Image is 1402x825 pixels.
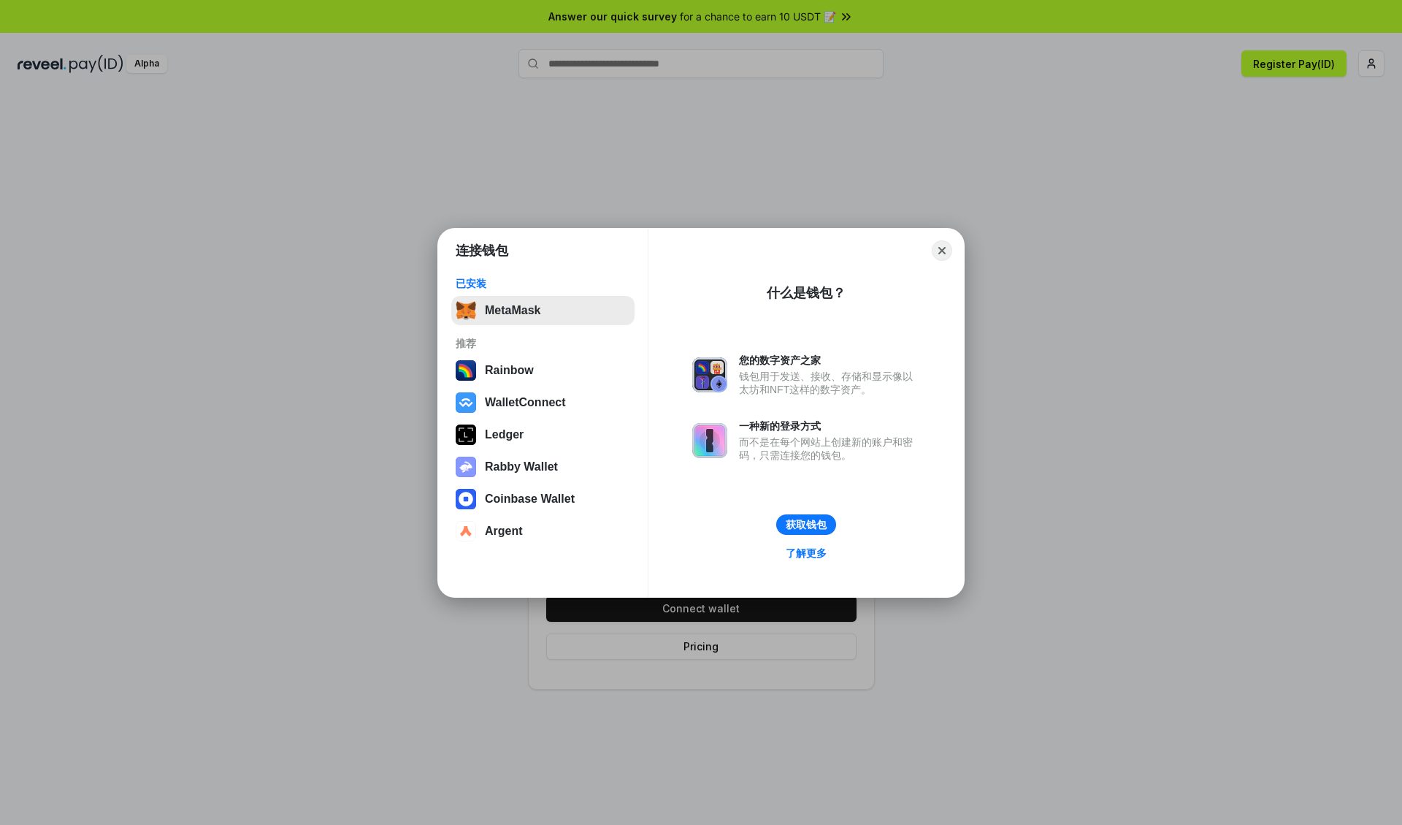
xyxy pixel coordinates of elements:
[485,460,558,474] div: Rabby Wallet
[456,489,476,509] img: svg+xml,%3Csvg%20width%3D%2228%22%20height%3D%2228%22%20viewBox%3D%220%200%2028%2028%22%20fill%3D...
[485,493,575,506] div: Coinbase Wallet
[776,514,836,535] button: 获取钱包
[739,370,920,396] div: 钱包用于发送、接收、存储和显示像以太坊和NFT这样的数字资产。
[767,284,846,302] div: 什么是钱包？
[932,240,952,261] button: Close
[456,337,630,350] div: 推荐
[456,392,476,413] img: svg+xml,%3Csvg%20width%3D%2228%22%20height%3D%2228%22%20viewBox%3D%220%200%2028%2028%22%20fill%3D...
[485,304,540,317] div: MetaMask
[456,300,476,321] img: svg+xml,%3Csvg%20fill%3D%22none%22%20height%3D%2233%22%20viewBox%3D%220%200%2035%2033%22%20width%...
[451,420,635,449] button: Ledger
[451,388,635,417] button: WalletConnect
[451,296,635,325] button: MetaMask
[739,354,920,367] div: 您的数字资产之家
[451,356,635,385] button: Rainbow
[739,436,920,462] div: 而不是在每个网站上创建新的账户和密码，只需连接您的钱包。
[739,419,920,433] div: 一种新的登录方式
[485,396,566,409] div: WalletConnect
[692,357,727,392] img: svg+xml,%3Csvg%20xmlns%3D%22http%3A%2F%2Fwww.w3.org%2F2000%2Fsvg%22%20fill%3D%22none%22%20viewBox...
[456,521,476,541] img: svg+xml,%3Csvg%20width%3D%2228%22%20height%3D%2228%22%20viewBox%3D%220%200%2028%2028%22%20fill%3D...
[456,242,508,259] h1: 连接钱包
[451,452,635,482] button: Rabby Wallet
[456,457,476,477] img: svg+xml,%3Csvg%20xmlns%3D%22http%3A%2F%2Fwww.w3.org%2F2000%2Fsvg%22%20fill%3D%22none%22%20viewBox...
[786,518,827,531] div: 获取钱包
[485,428,524,441] div: Ledger
[456,277,630,290] div: 已安装
[485,364,534,377] div: Rainbow
[786,547,827,560] div: 了解更多
[456,425,476,445] img: svg+xml,%3Csvg%20xmlns%3D%22http%3A%2F%2Fwww.w3.org%2F2000%2Fsvg%22%20width%3D%2228%22%20height%3...
[451,484,635,514] button: Coinbase Wallet
[485,525,523,538] div: Argent
[777,544,835,563] a: 了解更多
[451,517,635,546] button: Argent
[456,360,476,381] img: svg+xml,%3Csvg%20width%3D%22120%22%20height%3D%22120%22%20viewBox%3D%220%200%20120%20120%22%20fil...
[692,423,727,458] img: svg+xml,%3Csvg%20xmlns%3D%22http%3A%2F%2Fwww.w3.org%2F2000%2Fsvg%22%20fill%3D%22none%22%20viewBox...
